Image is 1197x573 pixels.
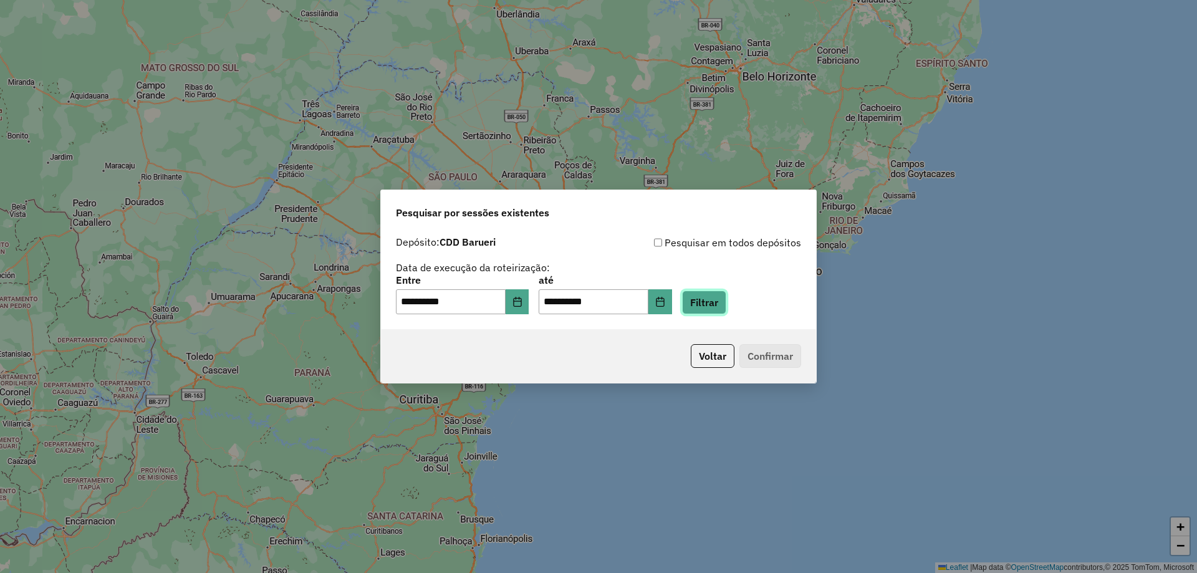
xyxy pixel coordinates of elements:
button: Voltar [691,344,734,368]
label: Data de execução da roteirização: [396,260,550,275]
button: Filtrar [682,291,726,314]
label: até [539,272,671,287]
label: Entre [396,272,529,287]
div: Pesquisar em todos depósitos [598,235,801,250]
strong: CDD Barueri [440,236,496,248]
span: Pesquisar por sessões existentes [396,205,549,220]
button: Choose Date [506,289,529,314]
button: Choose Date [648,289,672,314]
label: Depósito: [396,234,496,249]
